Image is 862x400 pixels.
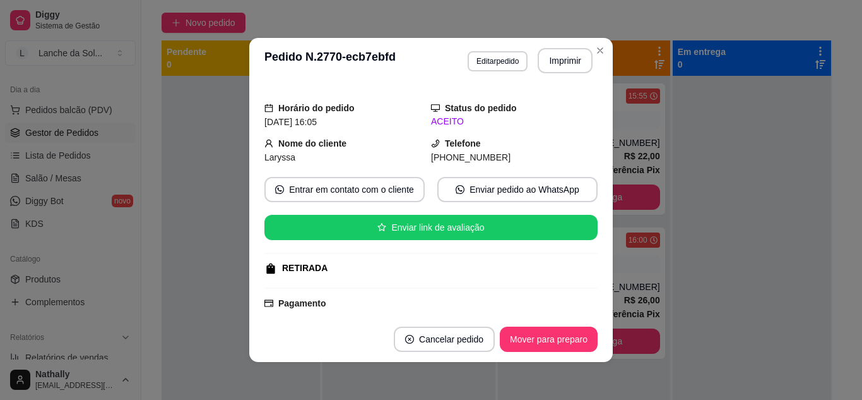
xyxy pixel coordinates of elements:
[590,40,610,61] button: Close
[264,215,598,240] button: starEnviar link de avaliação
[264,104,273,112] span: calendar
[500,327,598,352] button: Mover para preparo
[431,139,440,148] span: phone
[264,139,273,148] span: user
[278,138,346,148] strong: Nome do cliente
[431,104,440,112] span: desktop
[437,177,598,202] button: whats-appEnviar pedido ao WhatsApp
[278,103,355,113] strong: Horário do pedido
[282,262,328,275] div: RETIRADA
[456,185,464,194] span: whats-app
[445,103,517,113] strong: Status do pedido
[405,335,414,344] span: close-circle
[431,115,598,128] div: ACEITO
[468,51,528,71] button: Editarpedido
[275,185,284,194] span: whats-app
[394,327,495,352] button: close-circleCancelar pedido
[264,299,273,308] span: credit-card
[264,117,317,127] span: [DATE] 16:05
[377,223,386,232] span: star
[264,177,425,202] button: whats-appEntrar em contato com o cliente
[264,152,295,162] span: Laryssa
[264,48,396,73] h3: Pedido N. 2770-ecb7ebfd
[538,48,593,73] button: Imprimir
[445,138,481,148] strong: Telefone
[278,298,326,308] strong: Pagamento
[431,152,511,162] span: [PHONE_NUMBER]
